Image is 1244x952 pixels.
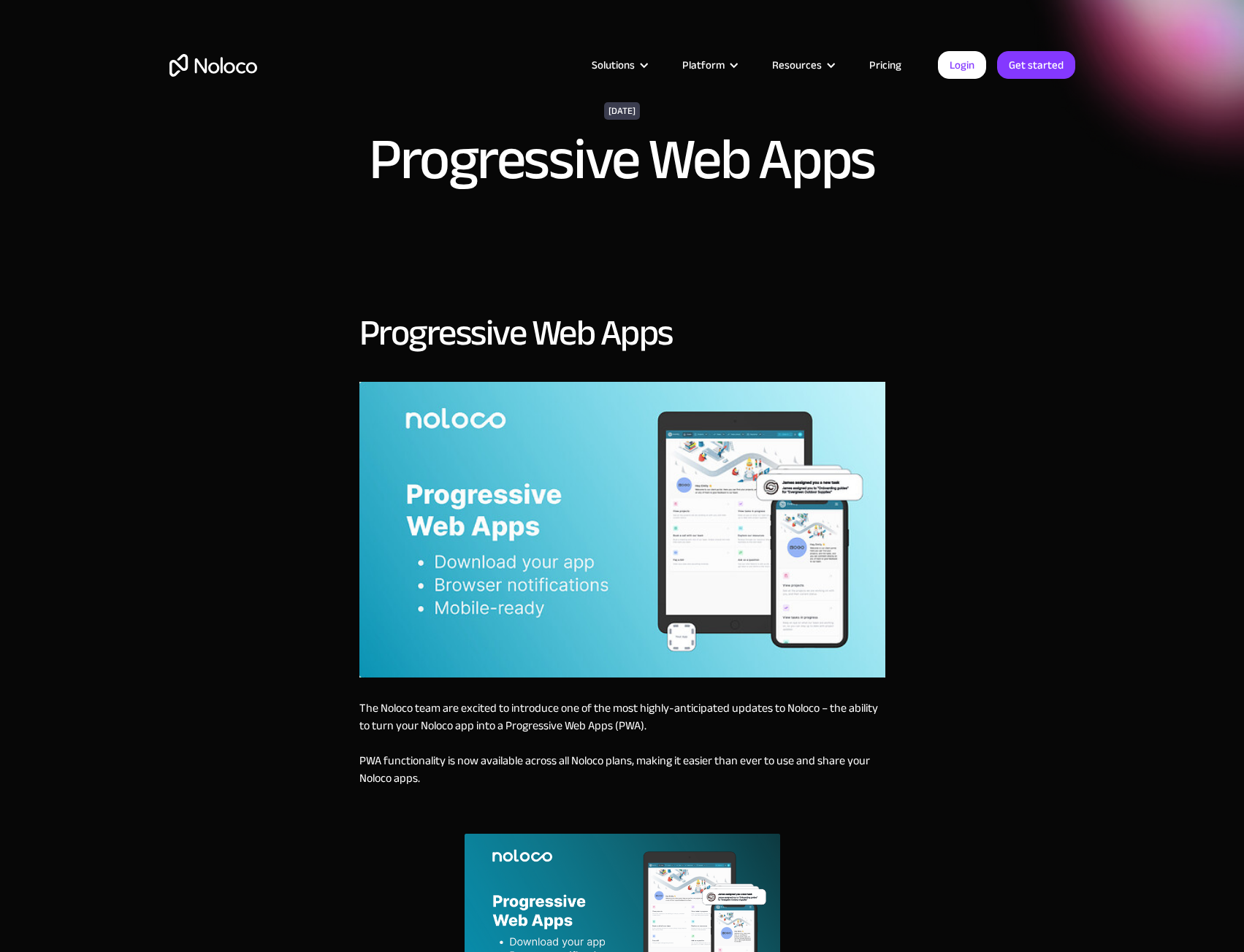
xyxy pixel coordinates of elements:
a: Login [938,51,986,79]
a: home [169,54,257,77]
div: Resources [754,55,851,74]
div: Platform [664,55,754,74]
div: Platform [682,55,725,74]
p: ‍ [359,802,885,819]
a: Pricing [851,55,920,74]
div: Solutions [573,55,664,74]
div: Resources [772,55,822,74]
p: The Noloco team are excited to introduce one of the most highly-anticipated updates to Noloco – t... [359,699,885,787]
h1: Progressive Web Apps [369,131,875,189]
h2: Progressive Web Apps [359,313,673,353]
a: Get started [997,51,1075,79]
div: Solutions [592,55,635,74]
